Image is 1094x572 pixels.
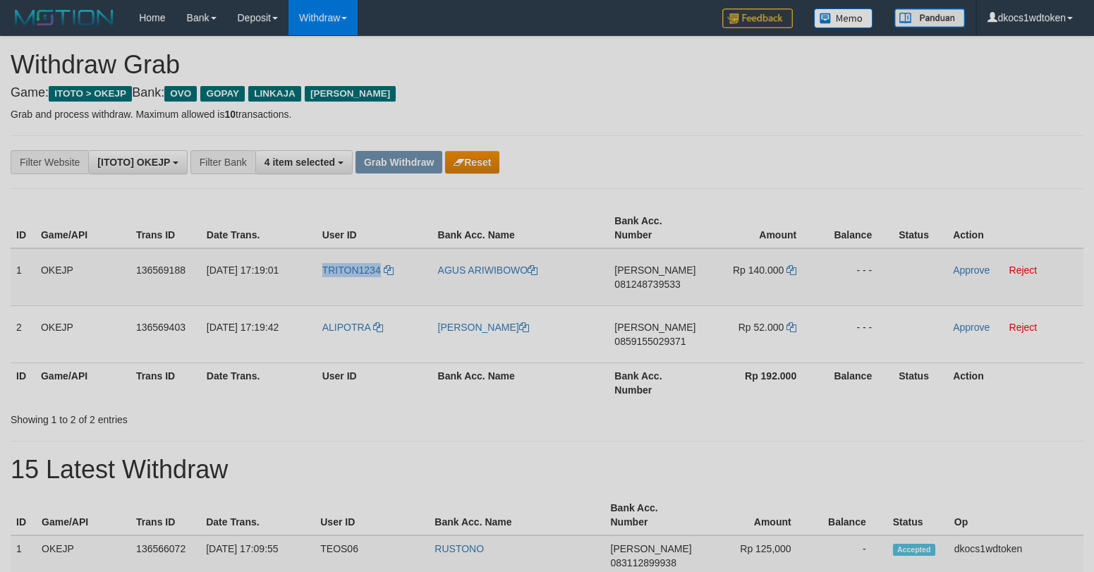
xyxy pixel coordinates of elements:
span: GOPAY [200,86,245,102]
th: ID [11,363,35,403]
span: [DATE] 17:19:42 [207,322,279,333]
th: Status [887,495,949,535]
button: [ITOTO] OKEJP [88,150,188,174]
th: Status [893,363,947,403]
a: Approve [953,322,990,333]
img: panduan.png [894,8,965,28]
th: Amount [705,208,818,248]
span: [PERSON_NAME] [611,543,692,554]
th: Trans ID [130,208,201,248]
span: [DATE] 17:19:01 [207,264,279,276]
th: Game/API [36,495,130,535]
th: Bank Acc. Number [609,363,705,403]
th: Date Trans. [201,363,317,403]
span: ALIPOTRA [322,322,370,333]
button: 4 item selected [255,150,353,174]
div: Showing 1 to 2 of 2 entries [11,407,445,427]
td: - - - [818,248,893,306]
th: Amount [700,495,813,535]
button: Reset [445,151,499,174]
span: Accepted [893,544,935,556]
span: ITOTO > OKEJP [49,86,132,102]
span: 136569403 [136,322,186,333]
th: Date Trans. [201,208,317,248]
div: Filter Bank [190,150,255,174]
p: Grab and process withdraw. Maximum allowed is transactions. [11,107,1083,121]
img: Button%20Memo.svg [814,8,873,28]
th: Bank Acc. Number [605,495,700,535]
th: User ID [317,208,432,248]
img: MOTION_logo.png [11,7,118,28]
th: Rp 192.000 [705,363,818,403]
a: Reject [1009,264,1038,276]
th: Op [949,495,1083,535]
h1: Withdraw Grab [11,51,1083,79]
td: 2 [11,305,35,363]
span: OVO [164,86,197,102]
th: Action [947,208,1083,248]
th: Date Trans. [200,495,315,535]
strong: 10 [224,109,236,120]
span: 4 item selected [265,157,335,168]
button: Grab Withdraw [355,151,442,174]
th: Status [893,208,947,248]
a: AGUS ARIWIBOWO [438,264,538,276]
a: Approve [953,264,990,276]
span: Copy 081248739533 to clipboard [614,279,680,290]
td: OKEJP [35,248,130,306]
img: Feedback.jpg [722,8,793,28]
th: User ID [315,495,429,535]
td: - - - [818,305,893,363]
td: OKEJP [35,305,130,363]
h1: 15 Latest Withdraw [11,456,1083,484]
a: RUSTONO [434,543,484,554]
th: Bank Acc. Name [429,495,604,535]
td: 1 [11,248,35,306]
th: Action [947,363,1083,403]
div: Filter Website [11,150,88,174]
span: TRITON1234 [322,264,381,276]
th: Balance [813,495,887,535]
th: Game/API [35,363,130,403]
th: Balance [818,363,893,403]
h4: Game: Bank: [11,86,1083,100]
span: LINKAJA [248,86,301,102]
a: Copy 52000 to clipboard [786,322,796,333]
th: Game/API [35,208,130,248]
th: Trans ID [130,363,201,403]
th: ID [11,208,35,248]
a: TRITON1234 [322,264,394,276]
span: Rp 140.000 [733,264,784,276]
span: [ITOTO] OKEJP [97,157,170,168]
th: Bank Acc. Number [609,208,705,248]
a: Reject [1009,322,1038,333]
th: User ID [317,363,432,403]
th: Bank Acc. Name [432,208,609,248]
span: [PERSON_NAME] [305,86,396,102]
th: ID [11,495,36,535]
span: [PERSON_NAME] [614,322,695,333]
th: Bank Acc. Name [432,363,609,403]
span: Copy 0859155029371 to clipboard [614,336,686,347]
th: Balance [818,208,893,248]
span: [PERSON_NAME] [614,264,695,276]
span: Rp 52.000 [739,322,784,333]
a: Copy 140000 to clipboard [786,264,796,276]
a: [PERSON_NAME] [438,322,529,333]
span: Copy 083112899938 to clipboard [611,557,676,568]
a: ALIPOTRA [322,322,383,333]
span: 136569188 [136,264,186,276]
th: Trans ID [130,495,200,535]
